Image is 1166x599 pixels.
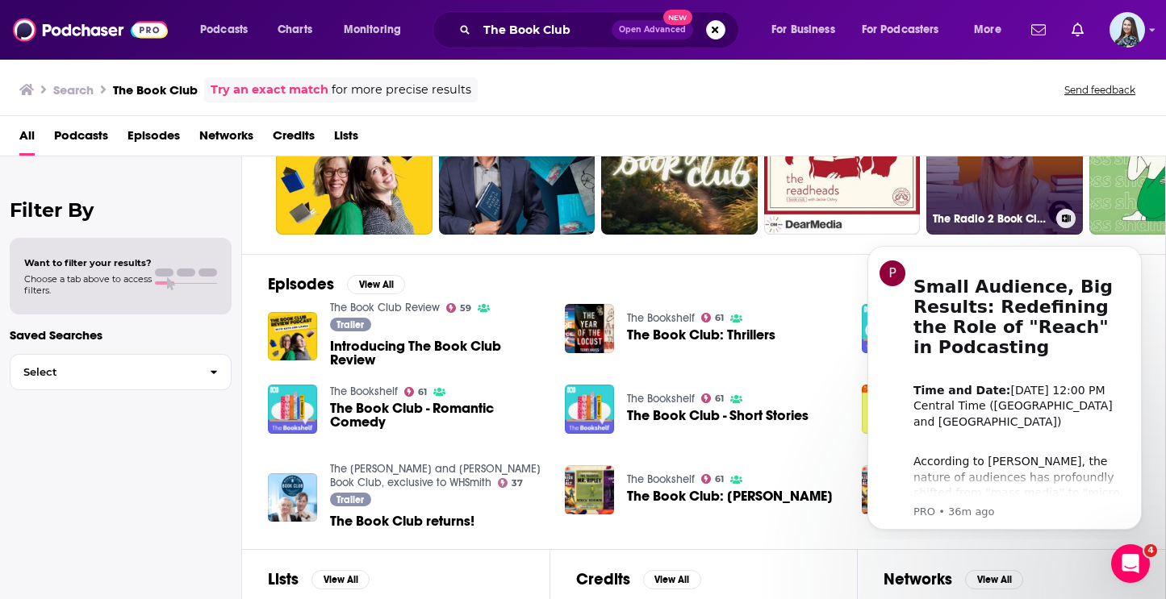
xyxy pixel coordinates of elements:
[1065,16,1090,44] a: Show notifications dropdown
[1059,83,1140,97] button: Send feedback
[10,327,232,343] p: Saved Searches
[199,123,253,156] a: Networks
[843,231,1166,539] iframe: Intercom notifications message
[627,472,695,486] a: The Bookshelf
[565,304,614,353] img: The Book Club: Thrillers
[884,569,1023,589] a: NetworksView All
[127,123,180,156] a: Episodes
[627,328,775,342] a: The Book Club: Thrillers
[701,393,725,403] a: 61
[330,385,398,398] a: The Bookshelf
[627,311,695,325] a: The Bookshelf
[311,570,370,589] button: View All
[332,81,471,99] span: for more precise results
[576,569,701,589] a: CreditsView All
[439,78,596,235] a: 53
[268,274,334,294] h2: Episodes
[1025,16,1052,44] a: Show notifications dropdown
[576,569,630,589] h2: Credits
[13,15,168,45] img: Podchaser - Follow, Share and Rate Podcasts
[771,19,835,41] span: For Business
[418,389,427,396] span: 61
[404,387,428,397] a: 61
[334,123,358,156] a: Lists
[10,354,232,390] button: Select
[643,570,701,589] button: View All
[926,78,1083,235] a: 57The Radio 2 Book Club
[627,409,809,422] a: The Book Club - Short Stories
[701,313,725,322] a: 61
[24,257,152,268] span: Want to filter your results?
[715,395,724,402] span: 61
[446,303,472,313] a: 59
[715,476,724,483] span: 61
[211,81,328,99] a: Try an exact match
[347,275,405,294] button: View All
[330,462,541,489] a: The Richard and Judy Book Club, exclusive to WHSmith
[200,19,248,41] span: Podcasts
[1111,544,1150,583] iframe: Intercom live chat
[10,367,197,377] span: Select
[715,314,724,322] span: 61
[1110,12,1145,48] img: User Profile
[884,569,952,589] h2: Networks
[512,480,523,487] span: 37
[268,473,317,522] img: The Book Club returns!
[627,489,833,503] span: The Book Club: [PERSON_NAME]
[851,17,963,43] button: open menu
[330,514,474,528] a: The Book Club returns!
[612,20,693,40] button: Open AdvancedNew
[268,385,317,434] img: The Book Club - Romantic Comedy
[268,312,317,361] img: Introducing The Book Club Review
[19,123,35,156] a: All
[330,339,545,367] a: Introducing The Book Club Review
[963,17,1022,43] button: open menu
[565,465,614,514] img: The Book Club: Patricia Highsmith
[273,123,315,156] a: Credits
[330,301,440,314] a: The Book Club Review
[565,385,614,434] img: The Book Club - Short Stories
[760,17,855,43] button: open menu
[336,495,364,505] span: Trailer
[498,478,524,488] a: 37
[933,212,1050,226] h3: The Radio 2 Book Club
[332,17,422,43] button: open menu
[278,19,312,41] span: Charts
[619,26,686,34] span: Open Advanced
[974,19,1001,41] span: More
[862,19,939,41] span: For Podcasters
[24,273,152,296] span: Choose a tab above to access filters.
[54,123,108,156] a: Podcasts
[601,78,758,235] a: 49
[627,392,695,406] a: The Bookshelf
[1144,544,1157,557] span: 4
[1110,12,1145,48] span: Logged in as brookefortierpr
[344,19,401,41] span: Monitoring
[268,274,405,294] a: EpisodesView All
[701,474,725,484] a: 61
[477,17,612,43] input: Search podcasts, credits, & more...
[10,198,232,222] h2: Filter By
[330,401,545,429] a: The Book Club - Romantic Comedy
